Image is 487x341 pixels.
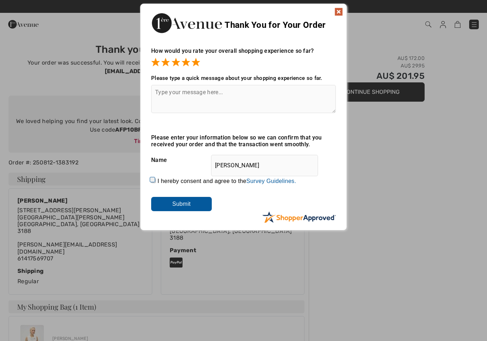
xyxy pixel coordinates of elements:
[151,134,336,148] div: Please enter your information below so we can confirm that you received your order and that the t...
[151,11,222,35] img: Thank You for Your Order
[151,151,336,169] div: Name
[246,178,296,184] a: Survey Guidelines.
[151,197,212,211] input: Submit
[151,75,336,81] div: Please type a quick message about your shopping experience so far.
[158,178,296,184] label: I hereby consent and agree to the
[151,40,336,68] div: How would you rate your overall shopping experience so far?
[334,7,343,16] img: x
[225,20,325,30] span: Thank You for Your Order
